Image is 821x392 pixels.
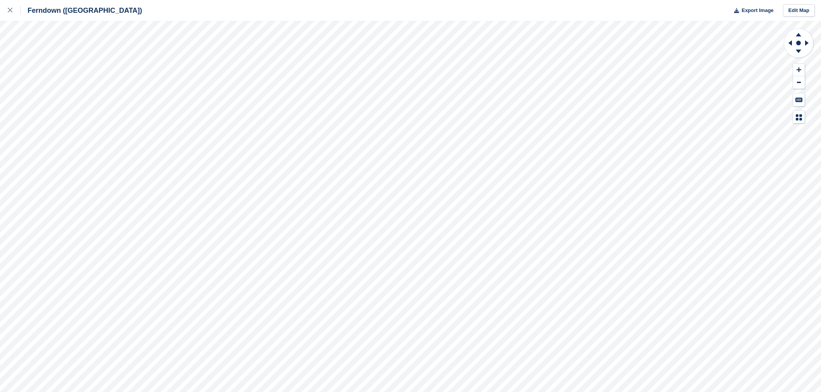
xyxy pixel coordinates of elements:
div: Ferndown ([GEOGRAPHIC_DATA]) [21,6,142,15]
button: Zoom In [793,64,805,76]
button: Export Image [729,4,774,17]
a: Edit Map [783,4,815,17]
button: Keyboard Shortcuts [793,93,805,106]
span: Export Image [741,7,773,14]
button: Map Legend [793,111,805,124]
button: Zoom Out [793,76,805,89]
